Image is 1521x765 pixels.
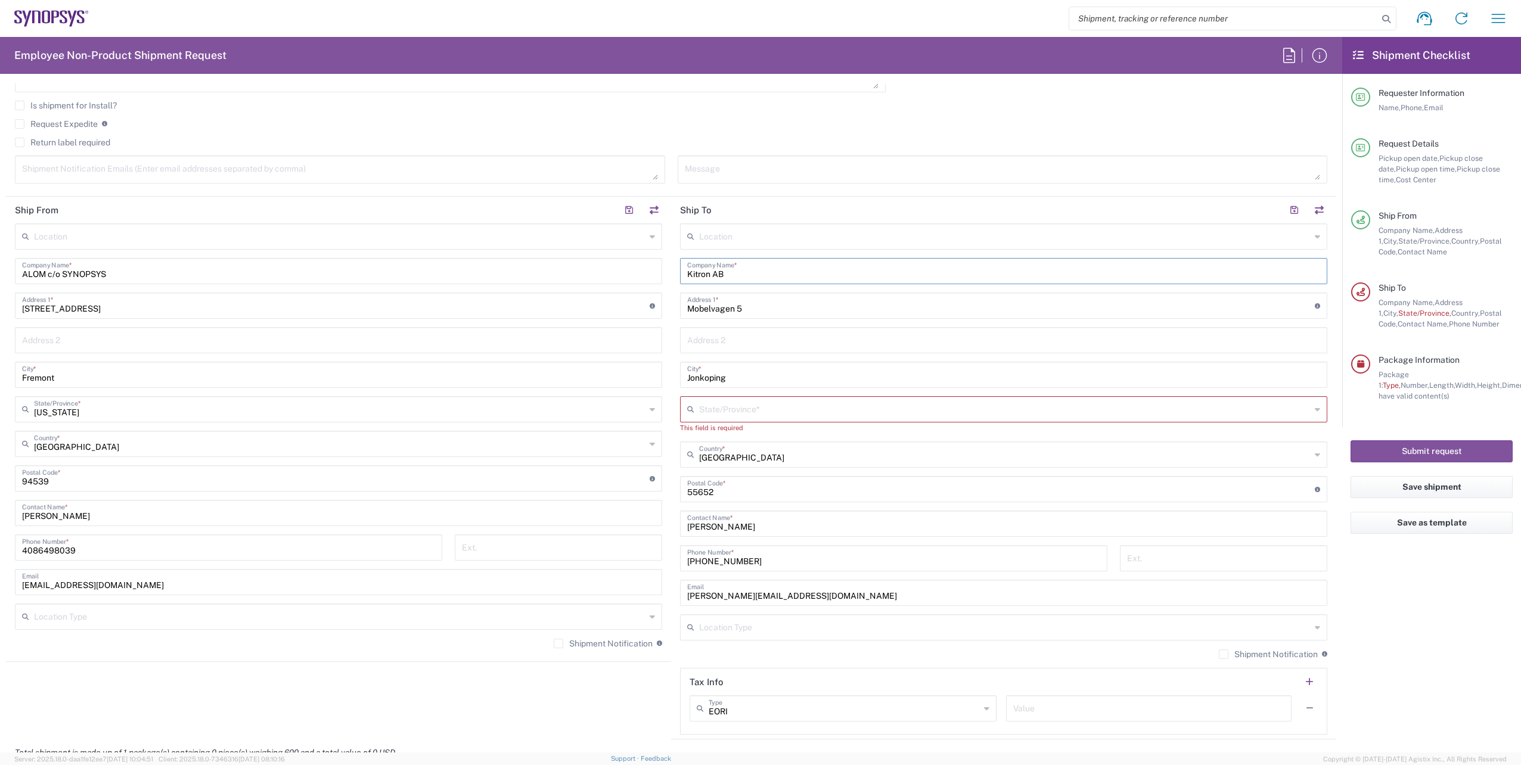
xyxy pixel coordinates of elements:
[1429,381,1455,390] span: Length,
[1451,309,1480,318] span: Country,
[1401,381,1429,390] span: Number,
[1351,476,1513,498] button: Save shipment
[1383,237,1398,245] span: City,
[14,48,226,63] h2: Employee Non-Product Shipment Request
[1379,355,1460,365] span: Package Information
[1379,211,1417,220] span: Ship From
[15,204,58,216] h2: Ship From
[1477,381,1502,390] span: Height,
[1451,237,1480,245] span: Country,
[15,101,117,110] label: Is shipment for Install?
[1398,247,1447,256] span: Contact Name
[1424,103,1444,112] span: Email
[6,748,404,757] em: Total shipment is made up of 1 package(s) containing 0 piece(s) weighing 600 and a total value of...
[680,204,712,216] h2: Ship To
[1398,309,1451,318] span: State/Province,
[1219,649,1318,659] label: Shipment Notification
[1323,754,1507,764] span: Copyright © [DATE]-[DATE] Agistix Inc., All Rights Reserved
[611,755,641,762] a: Support
[1379,154,1439,163] span: Pickup open date,
[14,755,153,763] span: Server: 2025.18.0-daa1fe12ee7
[641,755,671,762] a: Feedback
[159,755,285,763] span: Client: 2025.18.0-7346316
[1379,283,1406,293] span: Ship To
[1353,48,1470,63] h2: Shipment Checklist
[1379,226,1435,235] span: Company Name,
[1455,381,1477,390] span: Width,
[1351,512,1513,534] button: Save as template
[1069,7,1378,30] input: Shipment, tracking or reference number
[1379,103,1401,112] span: Name,
[238,755,285,763] span: [DATE] 08:10:16
[15,119,98,129] label: Request Expedite
[554,639,653,648] label: Shipment Notification
[1398,319,1449,328] span: Contact Name,
[1379,370,1409,390] span: Package 1:
[1449,319,1500,328] span: Phone Number
[1383,381,1401,390] span: Type,
[690,676,724,688] h2: Tax Info
[1379,139,1439,148] span: Request Details
[1379,298,1435,307] span: Company Name,
[1383,309,1398,318] span: City,
[1396,164,1457,173] span: Pickup open time,
[680,422,1327,433] div: This field is required
[1401,103,1424,112] span: Phone,
[1379,88,1464,98] span: Requester Information
[1398,237,1451,245] span: State/Province,
[1396,175,1436,184] span: Cost Center
[1351,440,1513,462] button: Submit request
[15,138,110,147] label: Return label required
[107,755,153,763] span: [DATE] 10:04:51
